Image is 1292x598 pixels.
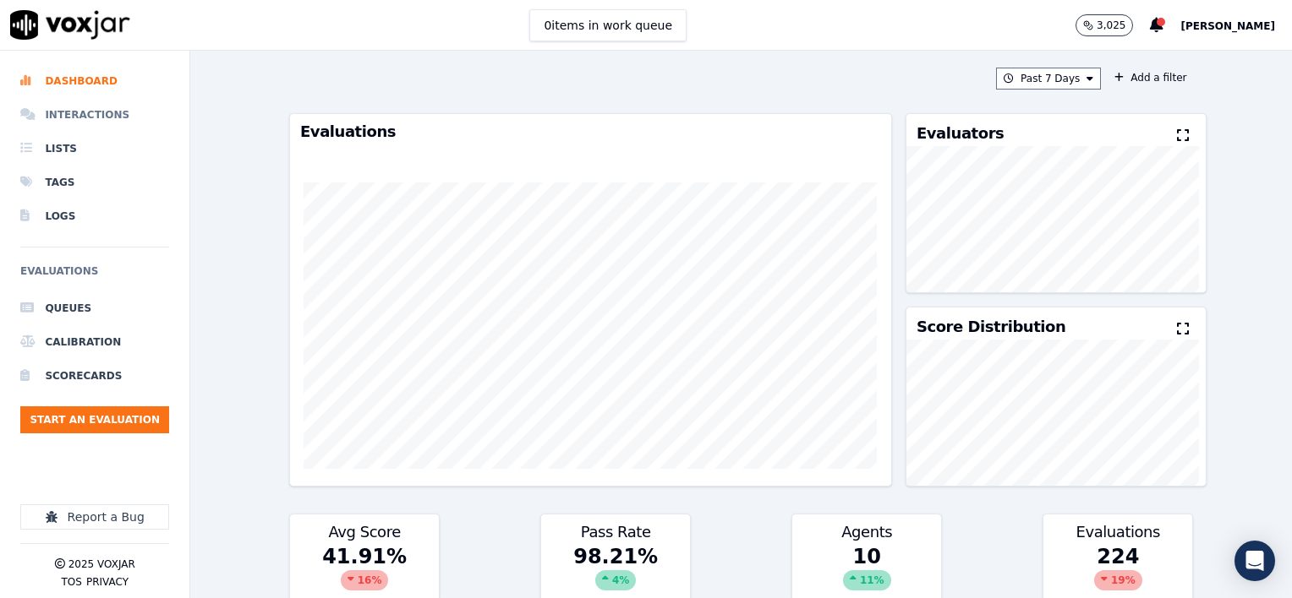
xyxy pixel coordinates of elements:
[68,557,135,571] p: 2025 Voxjar
[20,504,169,530] button: Report a Bug
[843,570,891,590] div: 11 %
[20,98,169,132] a: Interactions
[551,525,680,540] h3: Pass Rate
[595,570,636,590] div: 4 %
[1235,541,1275,581] div: Open Intercom Messenger
[300,525,429,540] h3: Avg Score
[341,570,389,590] div: 16 %
[917,126,1004,141] h3: Evaluators
[996,68,1101,90] button: Past 7 Days
[1097,19,1125,32] p: 3,025
[802,525,931,540] h3: Agents
[20,406,169,433] button: Start an Evaluation
[1094,570,1142,590] div: 19 %
[20,325,169,359] a: Calibration
[1076,14,1150,36] button: 3,025
[1180,20,1275,32] span: [PERSON_NAME]
[20,132,169,166] a: Lists
[20,291,169,325] a: Queues
[1054,525,1182,540] h3: Evaluations
[20,166,169,199] a: Tags
[1180,15,1292,35] button: [PERSON_NAME]
[20,359,169,393] a: Scorecards
[10,10,130,40] img: voxjar logo
[86,575,129,589] button: Privacy
[1076,14,1133,36] button: 3,025
[20,261,169,291] h6: Evaluations
[917,319,1065,334] h3: Score Distribution
[20,64,169,98] a: Dashboard
[20,199,169,233] a: Logs
[529,9,687,41] button: 0items in work queue
[61,575,81,589] button: TOS
[1108,68,1193,88] button: Add a filter
[300,124,881,139] h3: Evaluations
